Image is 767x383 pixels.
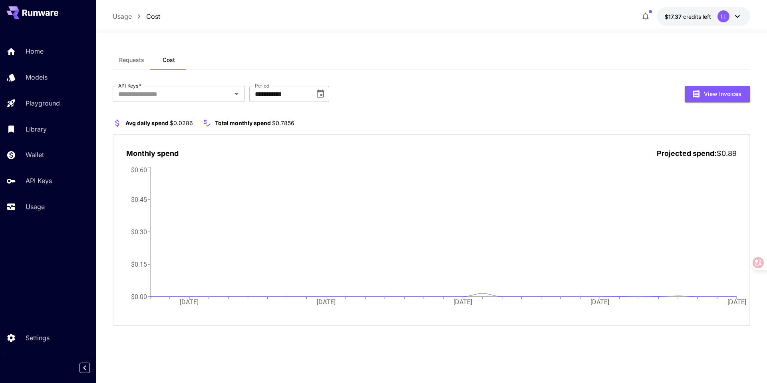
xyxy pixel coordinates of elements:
p: Library [26,124,47,134]
tspan: [DATE] [453,298,472,306]
tspan: $0.00 [131,293,147,300]
p: Monthly spend [126,148,179,159]
p: Models [26,72,48,82]
span: Projected spend: [657,149,717,158]
p: Playground [26,98,60,108]
button: Collapse sidebar [79,363,90,373]
p: Usage [26,202,45,211]
p: Home [26,46,44,56]
button: Choose date, selected date is Aug 1, 2025 [312,86,328,102]
a: Usage [113,12,132,21]
tspan: [DATE] [727,298,746,306]
span: Avg daily spend [125,120,169,126]
span: Requests [119,56,144,64]
p: Wallet [26,150,44,160]
span: credits left [683,13,711,20]
label: Period [255,82,270,89]
a: View Invoices [685,90,750,97]
span: Total monthly spend [215,120,271,126]
tspan: $0.45 [131,195,147,203]
label: API Keys [118,82,141,89]
div: Collapse sidebar [85,361,96,375]
div: LL [717,10,729,22]
span: $0.0286 [170,120,193,126]
tspan: $0.60 [131,166,147,174]
button: Open [231,88,242,100]
tspan: [DATE] [317,298,336,306]
button: View Invoices [685,86,750,102]
tspan: [DATE] [590,298,609,306]
p: API Keys [26,176,52,186]
span: $17.37 [665,13,683,20]
span: $0.7856 [272,120,294,126]
div: $17.36654 [665,12,711,21]
tspan: $0.15 [131,260,147,268]
tspan: $0.30 [131,228,147,235]
tspan: [DATE] [180,298,199,306]
button: $17.36654LL [657,7,750,26]
span: Cost [163,56,175,64]
nav: breadcrumb [113,12,160,21]
span: $0.89 [717,149,737,158]
a: Cost [146,12,160,21]
p: Settings [26,333,50,343]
